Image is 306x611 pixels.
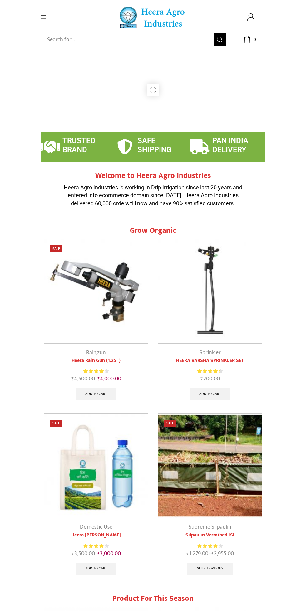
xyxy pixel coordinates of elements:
[158,531,262,539] a: Silpaulin Vermibed ISI
[211,549,214,558] span: ₹
[137,136,171,154] span: SAFE SHIPPING
[236,36,265,43] a: 0
[44,357,148,364] a: Heera Rain Gun (1.25″)
[158,550,262,558] span: –
[80,522,112,532] a: Domestic Use
[186,549,189,558] span: ₹
[197,543,219,549] span: Rated out of 5
[97,549,121,558] bdi: 3,000.00
[72,549,74,558] span: ₹
[158,414,262,518] img: Silpaulin Vermibed ISI
[186,549,208,558] bdi: 1,279.00
[86,348,106,357] a: Raingun
[44,33,214,46] input: Search for...
[197,368,220,374] span: Rated out of 5
[44,531,148,539] a: Heera [PERSON_NAME]
[50,420,62,427] span: Sale
[189,522,231,532] a: Supreme Silpaulin
[190,388,230,400] a: Add to cart: “HEERA VARSHA SPRINKLER SET”
[76,563,116,575] a: Add to cart: “Heera Vermi Nursery”
[97,374,100,384] span: ₹
[200,374,203,384] span: ₹
[197,368,223,374] div: Rated 4.37 out of 5
[251,37,258,43] span: 0
[214,33,226,46] button: Search button
[112,592,194,605] span: Product for this Season
[200,348,221,357] a: Sprinkler
[83,543,109,549] div: Rated 4.33 out of 5
[59,171,247,180] h2: Welcome to Heera Agro Industries
[164,420,176,427] span: Sale
[97,549,100,558] span: ₹
[44,414,148,518] img: Heera Vermi Nursery
[200,374,220,384] bdi: 200.00
[158,239,262,343] img: Impact Mini Sprinkler
[130,224,176,237] span: Grow Organic
[50,245,62,252] span: Sale
[59,183,247,208] p: Heera Agro Industries is working in Drip Irrigation since last 20 years and entered into ecommerc...
[158,357,262,364] a: HEERA VARSHA SPRINKLER SET
[62,136,96,154] span: TRUSTED BRAND
[187,563,233,575] a: Select options for “Silpaulin Vermibed ISI”
[72,549,95,558] bdi: 3,500.00
[212,136,248,154] span: PAN INDIA DELIVERY
[83,368,104,374] span: Rated out of 5
[83,543,105,549] span: Rated out of 5
[83,368,109,374] div: Rated 4.00 out of 5
[211,549,234,558] bdi: 2,955.00
[71,374,74,384] span: ₹
[97,374,121,384] bdi: 4,000.00
[44,239,148,343] img: Heera Raingun 1.50
[197,543,223,549] div: Rated 4.17 out of 5
[71,374,95,384] bdi: 4,500.00
[76,388,116,400] a: Add to cart: “Heera Rain Gun (1.25")”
